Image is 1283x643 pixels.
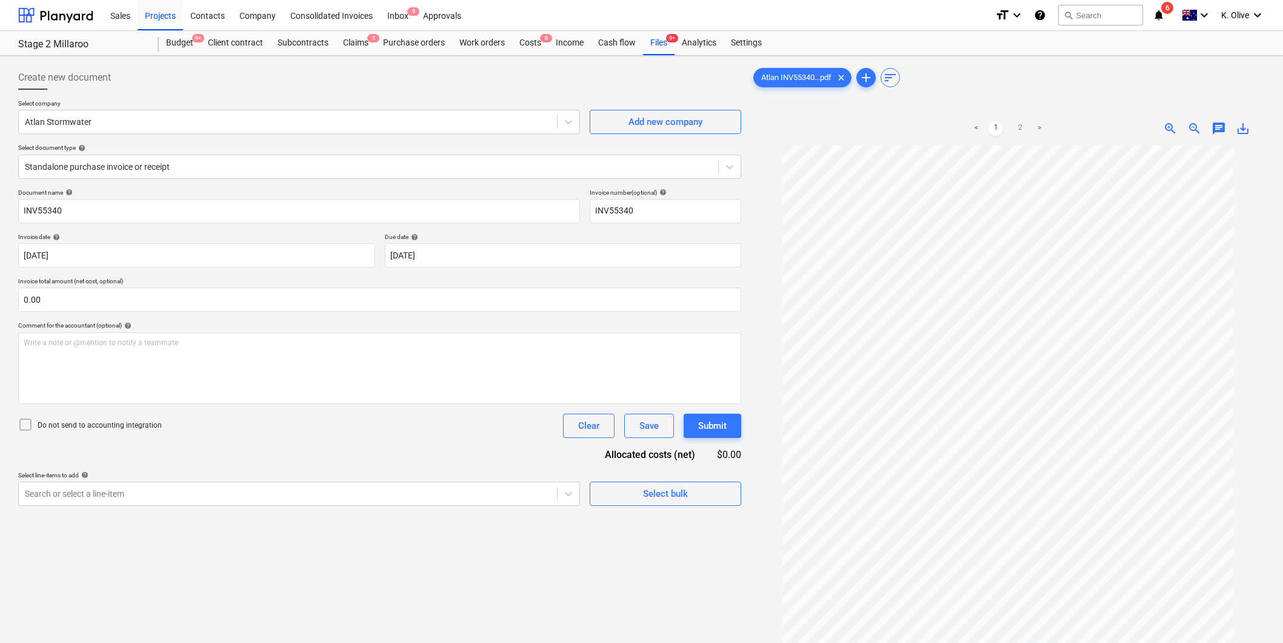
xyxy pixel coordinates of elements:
[590,189,741,197] div: Invoice number (optional)
[859,70,873,85] span: add
[590,110,741,134] button: Add new company
[18,288,741,312] input: Invoice total amount (net cost, optional)
[367,34,379,42] span: 1
[684,414,741,438] button: Submit
[18,233,375,241] div: Invoice date
[1010,8,1024,22] i: keyboard_arrow_down
[385,233,742,241] div: Due date
[18,277,741,288] p: Invoice total amount (net cost, optional)
[1032,121,1047,136] a: Next page
[1034,8,1046,22] i: Knowledge base
[76,144,85,152] span: help
[834,70,848,85] span: clear
[18,144,741,152] div: Select document type
[159,31,201,55] div: Budget
[1064,10,1073,20] span: search
[578,418,599,434] div: Clear
[639,418,659,434] div: Save
[1211,121,1226,136] span: chat
[1161,2,1173,14] span: 6
[512,31,548,55] div: Costs
[995,8,1010,22] i: format_size
[753,68,851,87] div: Atlan INV55340...pdf
[1058,5,1143,25] button: Search
[1197,8,1211,22] i: keyboard_arrow_down
[590,199,741,223] input: Invoice number
[408,234,418,241] span: help
[385,243,742,268] input: Due date not specified
[336,31,376,55] a: Claims1
[192,34,204,42] span: 9+
[1236,121,1250,136] span: save_alt
[38,420,162,431] p: Do not send to accounting integration
[540,34,552,42] span: 6
[883,70,898,85] span: sort
[159,31,201,55] a: Budget9+
[715,448,741,462] div: $0.00
[591,31,643,55] a: Cash flow
[18,199,580,223] input: Document name
[201,31,270,55] a: Client contract
[548,31,591,55] a: Income
[18,189,580,197] div: Document name
[590,482,741,506] button: Select bulk
[584,448,715,462] div: Allocated costs (net)
[18,70,111,85] span: Create new document
[563,414,615,438] button: Clear
[18,471,580,479] div: Select line-items to add
[18,99,580,110] p: Select company
[376,31,452,55] a: Purchase orders
[666,34,678,42] span: 9+
[407,7,419,16] span: 9
[512,31,548,55] a: Costs6
[1221,10,1249,20] span: K. Olive
[724,31,769,55] a: Settings
[50,234,60,241] span: help
[1250,8,1265,22] i: keyboard_arrow_down
[988,121,1003,136] a: Page 1 is your current page
[643,31,675,55] div: Files
[63,189,73,196] span: help
[270,31,336,55] a: Subcontracts
[1153,8,1165,22] i: notifications
[675,31,724,55] a: Analytics
[1187,121,1202,136] span: zoom_out
[624,414,674,438] button: Save
[18,243,375,268] input: Invoice date not specified
[698,418,727,434] div: Submit
[336,31,376,55] div: Claims
[79,471,88,479] span: help
[1163,121,1178,136] span: zoom_in
[643,486,688,502] div: Select bulk
[969,121,984,136] a: Previous page
[452,31,512,55] a: Work orders
[1013,121,1027,136] a: Page 2
[657,189,667,196] span: help
[628,114,702,130] div: Add new company
[643,31,675,55] a: Files9+
[18,38,144,51] div: Stage 2 Millaroo
[754,73,839,82] span: Atlan INV55340...pdf
[18,321,741,329] div: Comment for the accountant (optional)
[122,322,132,329] span: help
